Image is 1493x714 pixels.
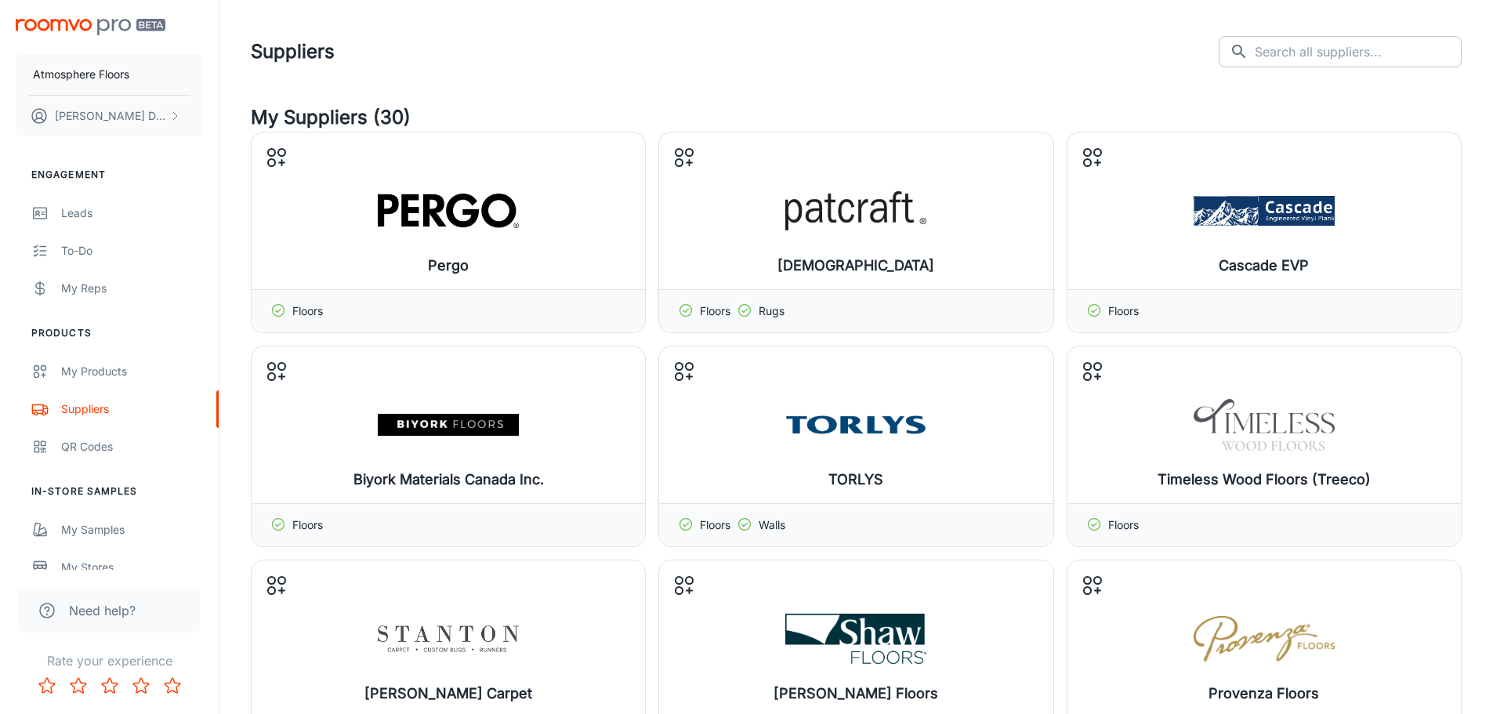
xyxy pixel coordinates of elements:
div: To-do [61,242,203,259]
img: Roomvo PRO Beta [16,19,165,35]
button: Rate 5 star [157,670,188,701]
p: Floors [700,516,730,534]
h4: My Suppliers (30) [251,103,1462,132]
p: [PERSON_NAME] Durie [55,107,165,125]
button: Rate 1 star [31,670,63,701]
span: Need help? [69,601,136,620]
div: My Reps [61,280,203,297]
div: Suppliers [61,400,203,418]
p: Floors [700,303,730,320]
p: Rate your experience [13,651,206,670]
button: Rate 4 star [125,670,157,701]
button: Rate 2 star [63,670,94,701]
p: Floors [1108,303,1139,320]
p: Rugs [759,303,785,320]
h1: Suppliers [251,38,335,66]
div: QR Codes [61,438,203,455]
p: Walls [759,516,785,534]
div: Leads [61,205,203,222]
div: My Samples [61,521,203,538]
input: Search all suppliers... [1255,36,1462,67]
p: Floors [292,516,323,534]
div: My Products [61,363,203,380]
p: Atmosphere Floors [33,66,129,83]
div: My Stores [61,559,203,576]
button: Atmosphere Floors [16,54,203,95]
button: Rate 3 star [94,670,125,701]
button: [PERSON_NAME] Durie [16,96,203,136]
p: Floors [292,303,323,320]
p: Floors [1108,516,1139,534]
